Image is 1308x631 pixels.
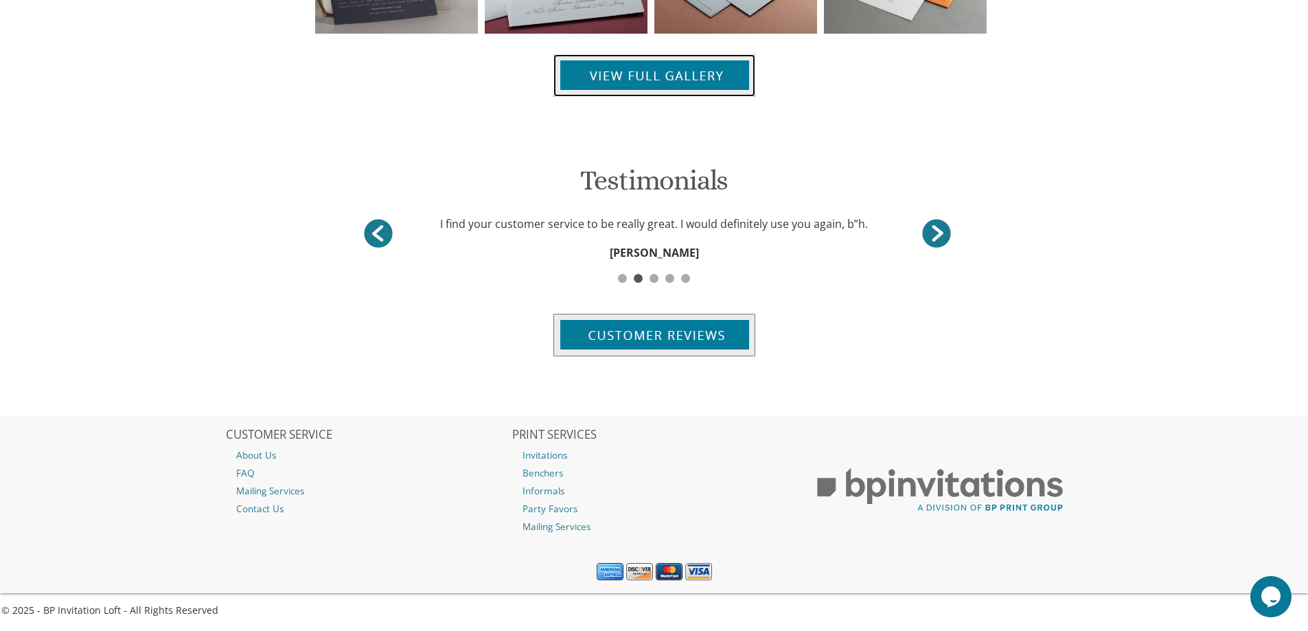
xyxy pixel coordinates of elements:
[512,518,796,536] a: Mailing Services
[662,264,678,277] a: 4
[361,216,395,251] a: >
[681,274,690,283] span: 5
[512,464,796,482] a: Benchers
[646,264,662,277] a: 3
[226,428,510,442] h2: CUSTOMER SERVICE
[1250,576,1294,617] iframe: chat widget
[630,264,646,277] a: 2
[634,274,643,283] span: 2
[226,464,510,482] a: FAQ
[919,216,954,251] a: <
[597,563,623,581] img: American Express
[512,428,796,442] h2: PRINT SERVICES
[650,274,658,283] span: 3
[798,456,1082,525] img: BP Print Group
[665,274,674,283] span: 4
[512,446,796,464] a: Invitations
[226,446,510,464] a: About Us
[656,563,682,581] img: MasterCard
[626,563,653,581] img: Discover
[678,264,693,277] a: 5
[512,482,796,500] a: Informals
[414,213,893,235] div: I find your customer service to be really great. I would definitely use you again, b”h.
[226,500,510,518] a: Contact Us
[618,274,627,283] span: 1
[354,165,954,206] h1: Testimonials
[226,482,510,500] a: Mailing Services
[685,563,712,581] img: Visa
[553,314,755,356] img: customer-reviews-btn.jpg
[354,242,954,264] div: [PERSON_NAME]
[615,264,630,277] a: 1
[512,500,796,518] a: Party Favors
